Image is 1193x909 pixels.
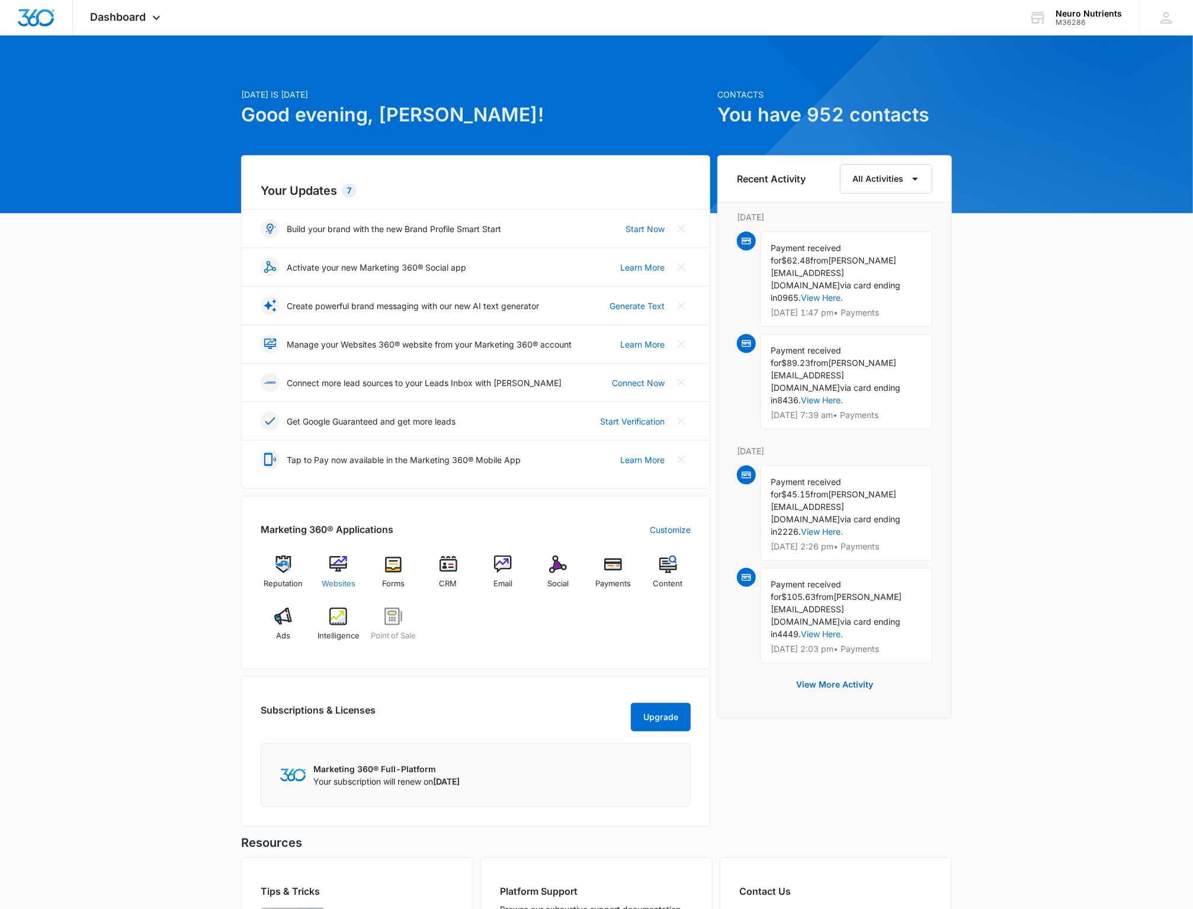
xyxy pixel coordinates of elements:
[316,555,361,598] a: Websites
[241,101,710,129] h1: Good evening, [PERSON_NAME]!
[264,578,303,590] span: Reputation
[322,578,355,590] span: Websites
[771,604,844,627] span: [EMAIL_ADDRESS][DOMAIN_NAME]
[828,489,896,499] span: [PERSON_NAME]
[535,555,581,598] a: Social
[318,630,360,642] span: Intelligence
[313,775,460,788] p: Your subscription will renew on
[626,223,665,235] a: Start Now
[810,255,828,265] span: from
[653,578,683,590] span: Content
[261,182,691,200] h2: Your Updates
[261,555,306,598] a: Reputation
[781,489,810,499] span: $45.15
[828,255,896,265] span: [PERSON_NAME]
[672,373,691,392] button: Close
[771,645,922,653] p: [DATE] 2:03 pm • Payments
[771,370,844,393] span: [EMAIL_ADDRESS][DOMAIN_NAME]
[280,769,306,781] img: Marketing 360 Logo
[425,555,471,598] a: CRM
[440,578,457,590] span: CRM
[771,502,844,524] span: [EMAIL_ADDRESS][DOMAIN_NAME]
[650,523,691,536] a: Customize
[287,377,562,389] p: Connect more lead sources to your Leads Inbox with [PERSON_NAME]
[781,255,810,265] span: $62.48
[480,555,526,598] a: Email
[433,776,460,786] span: [DATE]
[801,526,843,537] a: View Here.
[316,608,361,650] a: Intelligence
[672,296,691,315] button: Close
[631,703,691,731] button: Upgrade
[241,834,952,852] h5: Resources
[781,358,810,368] span: $89.23
[313,763,460,775] p: Marketing 360® Full-Platform
[342,184,357,198] div: 7
[500,884,693,898] h2: Platform Support
[737,211,932,223] p: [DATE]
[801,293,843,303] a: View Here.
[771,477,841,499] span: Payment received for
[777,526,801,537] span: 2226.
[382,578,405,590] span: Forms
[91,11,146,23] span: Dashboard
[801,629,843,639] a: View Here.
[771,542,922,551] p: [DATE] 2:26 pm • Payments
[1056,9,1122,18] div: account name
[287,338,572,351] p: Manage your Websites 360® website from your Marketing 360® account
[276,630,290,642] span: Ads
[672,450,691,469] button: Close
[777,293,801,303] span: 0965.
[672,219,691,238] button: Close
[771,309,922,317] p: [DATE] 1:47 pm • Payments
[261,703,376,727] h2: Subscriptions & Licenses
[287,454,521,466] p: Tap to Pay now available in the Marketing 360® Mobile App
[777,395,801,405] span: 8436.
[612,377,665,389] a: Connect Now
[771,243,841,265] span: Payment received for
[620,454,665,466] a: Learn More
[371,630,416,642] span: Point of Sale
[717,101,952,129] h1: You have 952 contacts
[828,358,896,368] span: [PERSON_NAME]
[287,223,501,235] p: Build your brand with the new Brand Profile Smart Start
[241,88,710,101] p: [DATE] is [DATE]
[737,445,932,457] p: [DATE]
[371,555,416,598] a: Forms
[737,172,806,186] h6: Recent Activity
[781,592,816,602] span: $105.63
[810,358,828,368] span: from
[591,555,636,598] a: Payments
[833,592,902,602] span: [PERSON_NAME]
[620,261,665,274] a: Learn More
[672,258,691,277] button: Close
[261,884,454,898] h2: Tips & Tricks
[287,261,466,274] p: Activate your new Marketing 360® Social app
[261,608,306,650] a: Ads
[739,884,932,898] h2: Contact Us
[771,411,922,419] p: [DATE] 7:39 am • Payments
[610,300,665,312] a: Generate Text
[801,395,843,405] a: View Here.
[1056,18,1122,27] div: account id
[547,578,569,590] span: Social
[371,608,416,650] a: Point of Sale
[287,415,456,428] p: Get Google Guaranteed and get more leads
[261,522,393,537] h2: Marketing 360® Applications
[672,412,691,431] button: Close
[493,578,512,590] span: Email
[600,415,665,428] a: Start Verification
[672,335,691,354] button: Close
[810,489,828,499] span: from
[777,629,801,639] span: 4449.
[717,88,952,101] p: Contacts
[771,345,841,368] span: Payment received for
[784,670,885,699] button: View More Activity
[771,579,841,602] span: Payment received for
[287,300,539,312] p: Create powerful brand messaging with our new AI text generator
[595,578,631,590] span: Payments
[816,592,833,602] span: from
[840,164,932,194] button: All Activities
[620,338,665,351] a: Learn More
[771,268,844,290] span: [EMAIL_ADDRESS][DOMAIN_NAME]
